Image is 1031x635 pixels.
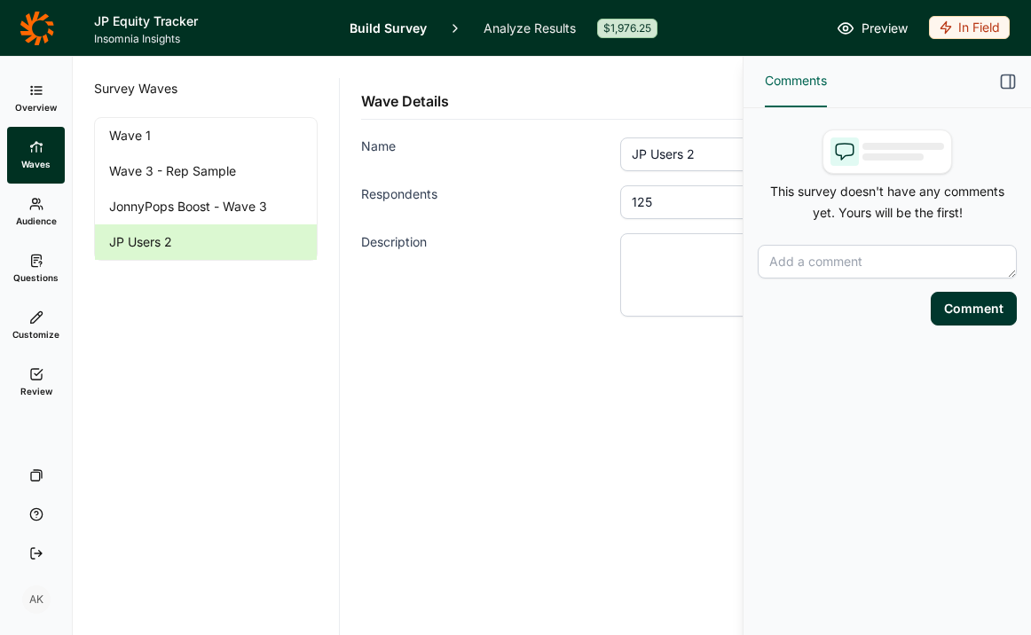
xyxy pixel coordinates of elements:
label: Description [361,233,620,317]
label: Name [361,137,620,171]
span: Review [20,385,52,397]
button: Comments [765,56,827,107]
span: Preview [862,18,908,39]
button: Comment [931,292,1017,325]
h2: Wave Details [361,90,449,112]
span: Audience [16,215,57,227]
span: Waves [21,158,51,170]
a: JonnyPops Boost - Wave 3 [95,189,317,224]
a: Overview [7,70,65,127]
h1: JP Equity Tracker [94,11,328,32]
a: Preview [837,18,908,39]
a: JP Users 2 [95,224,317,260]
button: In Field [929,16,1010,41]
div: AK [22,585,51,614]
span: Questions [13,271,59,284]
label: Respondents [361,185,620,219]
span: Customize [12,328,59,341]
div: $1,976.25 [597,19,657,38]
span: Overview [15,101,57,114]
a: Waves [7,127,65,184]
a: Audience [7,184,65,240]
span: Comments [765,70,827,91]
span: Insomnia Insights [94,32,328,46]
p: This survey doesn't have any comments yet. Yours will be the first! [758,181,1017,223]
a: Review [7,354,65,411]
a: Wave 1 [95,118,317,153]
div: In Field [929,16,1010,39]
a: Questions [7,240,65,297]
span: Survey Waves [94,78,177,99]
a: Wave 3 - Rep Sample [95,153,317,189]
a: Customize [7,297,65,354]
